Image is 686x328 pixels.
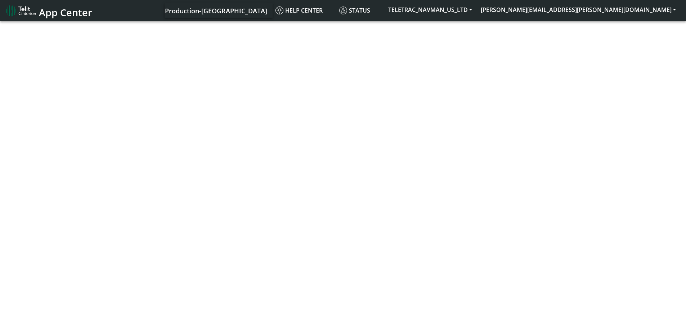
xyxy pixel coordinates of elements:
[384,3,476,16] button: TELETRAC_NAVMAN_US_LTD
[273,3,336,18] a: Help center
[275,6,323,14] span: Help center
[39,6,92,19] span: App Center
[275,6,283,14] img: knowledge.svg
[6,5,36,17] img: logo-telit-cinterion-gw-new.png
[339,6,370,14] span: Status
[476,3,680,16] button: [PERSON_NAME][EMAIL_ADDRESS][PERSON_NAME][DOMAIN_NAME]
[339,6,347,14] img: status.svg
[165,6,267,15] span: Production-[GEOGRAPHIC_DATA]
[336,3,384,18] a: Status
[6,3,91,18] a: App Center
[165,3,267,18] a: Your current platform instance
